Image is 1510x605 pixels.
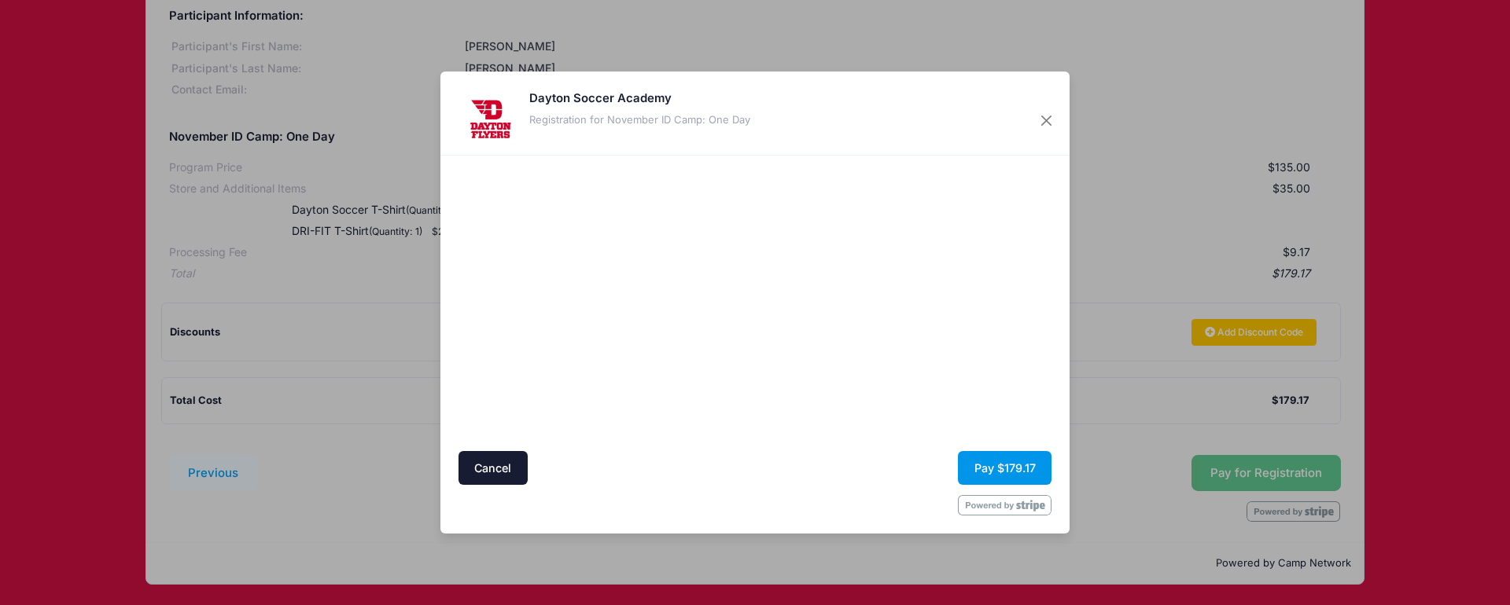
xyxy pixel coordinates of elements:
[455,333,751,336] iframe: Google autocomplete suggestions dropdown list
[760,160,1055,447] iframe: Secure payment input frame
[958,451,1051,485] button: Pay $179.17
[459,451,528,485] button: Cancel
[1033,107,1061,135] button: Close
[455,160,751,339] iframe: Secure address input frame
[529,112,750,128] div: Registration for November ID Camp: One Day
[529,90,750,107] h5: Dayton Soccer Academy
